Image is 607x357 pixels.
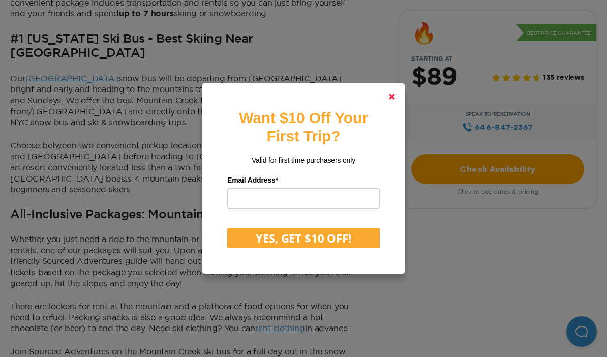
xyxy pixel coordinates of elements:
label: Email Address [227,172,380,188]
button: YES, GET $10 OFF! [227,228,380,248]
span: Required [276,176,278,184]
span: Valid for first time purchasers only [252,156,355,164]
a: Close [380,84,404,109]
strong: Want $10 Off Your First Trip? [239,109,368,144]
